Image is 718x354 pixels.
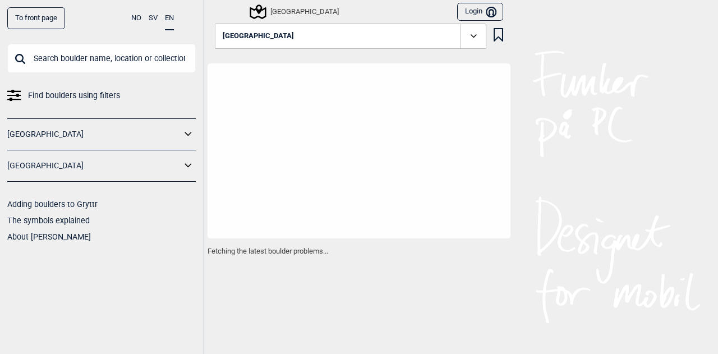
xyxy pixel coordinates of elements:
[223,32,294,40] span: [GEOGRAPHIC_DATA]
[7,44,196,73] input: Search boulder name, location or collection
[251,5,339,19] div: [GEOGRAPHIC_DATA]
[7,232,91,241] a: About [PERSON_NAME]
[7,200,98,209] a: Adding boulders to Gryttr
[131,7,141,29] button: NO
[7,158,181,174] a: [GEOGRAPHIC_DATA]
[149,7,158,29] button: SV
[457,3,503,21] button: Login
[28,88,120,104] span: Find boulders using filters
[208,246,510,257] p: Fetching the latest boulder problems...
[7,126,181,142] a: [GEOGRAPHIC_DATA]
[165,7,174,30] button: EN
[7,216,90,225] a: The symbols explained
[215,24,486,49] button: [GEOGRAPHIC_DATA]
[7,7,65,29] a: To front page
[7,88,196,104] a: Find boulders using filters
